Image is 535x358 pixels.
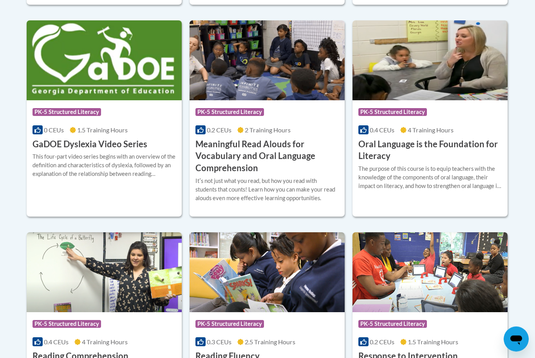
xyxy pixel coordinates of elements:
[195,139,339,175] h3: Meaningful Read Alouds for Vocabulary and Oral Language Comprehension
[27,233,182,313] img: Course Logo
[352,233,508,313] img: Course Logo
[190,21,345,217] a: Course LogoPK-5 Structured Literacy0.2 CEUs2 Training Hours Meaningful Read Alouds for Vocabulary...
[358,108,427,116] span: PK-5 Structured Literacy
[77,127,128,134] span: 1.5 Training Hours
[44,127,64,134] span: 0 CEUs
[44,338,69,346] span: 0.4 CEUs
[33,139,147,151] h3: GaDOE Dyslexia Video Series
[190,21,345,101] img: Course Logo
[27,21,182,101] img: Course Logo
[408,127,454,134] span: 4 Training Hours
[33,108,101,116] span: PK-5 Structured Literacy
[370,127,394,134] span: 0.4 CEUs
[33,320,101,328] span: PK-5 Structured Literacy
[207,338,231,346] span: 0.3 CEUs
[245,338,295,346] span: 2.5 Training Hours
[370,338,394,346] span: 0.2 CEUs
[358,165,502,191] div: The purpose of this course is to equip teachers with the knowledge of the components of oral lang...
[195,320,264,328] span: PK-5 Structured Literacy
[504,327,529,352] iframe: Button to launch messaging window
[195,177,339,203] div: Itʹs not just what you read, but how you read with students that counts! Learn how you can make y...
[408,338,458,346] span: 1.5 Training Hours
[207,127,231,134] span: 0.2 CEUs
[27,21,182,217] a: Course LogoPK-5 Structured Literacy0 CEUs1.5 Training Hours GaDOE Dyslexia Video SeriesThis four-...
[358,139,502,163] h3: Oral Language is the Foundation for Literacy
[190,233,345,313] img: Course Logo
[358,320,427,328] span: PK-5 Structured Literacy
[33,153,176,179] div: This four-part video series begins with an overview of the definition and characteristics of dysl...
[245,127,291,134] span: 2 Training Hours
[82,338,128,346] span: 4 Training Hours
[352,21,508,101] img: Course Logo
[195,108,264,116] span: PK-5 Structured Literacy
[352,21,508,217] a: Course LogoPK-5 Structured Literacy0.4 CEUs4 Training Hours Oral Language is the Foundation for L...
